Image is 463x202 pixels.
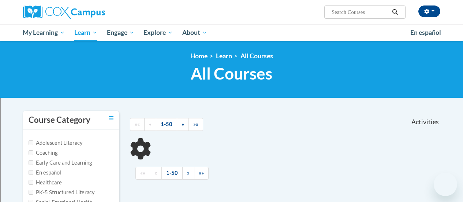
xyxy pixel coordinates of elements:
[410,29,441,36] span: En español
[18,24,446,41] div: Main menu
[23,5,105,19] img: Cox Campus
[182,28,207,37] span: About
[190,52,208,60] a: Home
[216,52,232,60] a: Learn
[107,28,134,37] span: Engage
[74,28,97,37] span: Learn
[191,64,272,83] span: All Courses
[139,24,178,41] a: Explore
[18,24,70,41] a: My Learning
[70,24,102,41] a: Learn
[406,25,446,40] a: En español
[23,5,155,19] a: Cox Campus
[418,5,440,17] button: Account Settings
[102,24,139,41] a: Engage
[143,28,173,37] span: Explore
[23,28,65,37] span: My Learning
[434,173,457,196] iframe: Button to launch messaging window
[178,24,212,41] a: About
[389,8,400,16] button: Search
[331,8,389,16] input: Search Courses
[240,52,273,60] a: All Courses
